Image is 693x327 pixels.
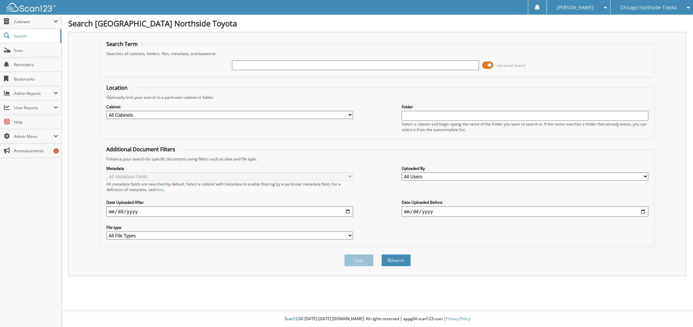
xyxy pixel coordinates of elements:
span: Search [14,33,57,39]
div: Searches all cabinets, folders, files, metadata, and keywords [103,51,652,56]
span: Announcements [14,148,58,154]
span: Bookmarks [14,76,58,82]
span: Cabinets [14,19,54,24]
div: Enhance your search for specific documents using filters such as date and file type. [103,156,652,162]
label: Date Uploaded After [106,200,353,205]
a: here [155,187,163,192]
input: start [106,206,353,217]
h1: Search [GEOGRAPHIC_DATA] Northside Toyota [68,18,686,29]
span: Help [14,119,58,125]
a: Privacy Policy [446,316,470,321]
legend: Additional Document Filters [103,146,178,153]
label: Cabinet [106,104,353,110]
label: Uploaded By [402,166,649,171]
span: User Reports [14,105,54,111]
div: Optionally limit your search to a particular cabinet or folder [103,95,652,100]
img: scan123-logo-white.svg [7,3,55,12]
div: Select a cabinet and begin typing the name of the folder you want to search in. If the name match... [402,121,649,132]
button: Clear [344,254,374,266]
legend: Search Term [103,40,141,48]
div: All metadata fields are searched by default. Select a cabinet with metadata to enable filtering b... [106,181,353,192]
input: end [402,206,649,217]
span: [PERSON_NAME] [557,6,593,9]
label: Folder [402,104,649,110]
label: File type [106,225,353,230]
div: 1 [54,148,59,154]
label: Date Uploaded Before [402,200,649,205]
span: Admin Menu [14,134,54,139]
span: Chicago Northside Toyota [621,6,677,9]
button: Search [381,254,411,266]
span: Scan123 [285,316,300,321]
legend: Location [103,84,131,91]
span: Reminders [14,62,58,67]
div: © [DATE]-[DATE] [DOMAIN_NAME]. All rights reserved | appg04-scan123-com | [62,311,693,327]
label: Metadata [106,166,353,171]
span: Advanced Search [497,63,526,68]
span: Scan [14,48,58,53]
span: Admin Reports [14,91,54,96]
